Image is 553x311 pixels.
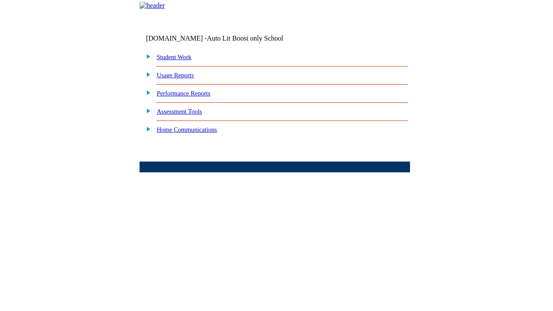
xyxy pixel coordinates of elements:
a: Assessment Tools [157,108,202,115]
img: plus.gif [142,52,151,60]
a: Usage Reports [157,72,194,79]
img: plus.gif [142,70,151,78]
a: Home Communications [157,126,217,133]
img: header [140,2,165,10]
img: plus.gif [142,107,151,114]
nobr: Auto Lit Boost only School [207,35,283,42]
td: [DOMAIN_NAME] - [146,35,305,42]
a: Performance Reports [157,90,210,97]
img: plus.gif [142,89,151,96]
img: plus.gif [142,125,151,133]
a: Student Work [157,54,191,60]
